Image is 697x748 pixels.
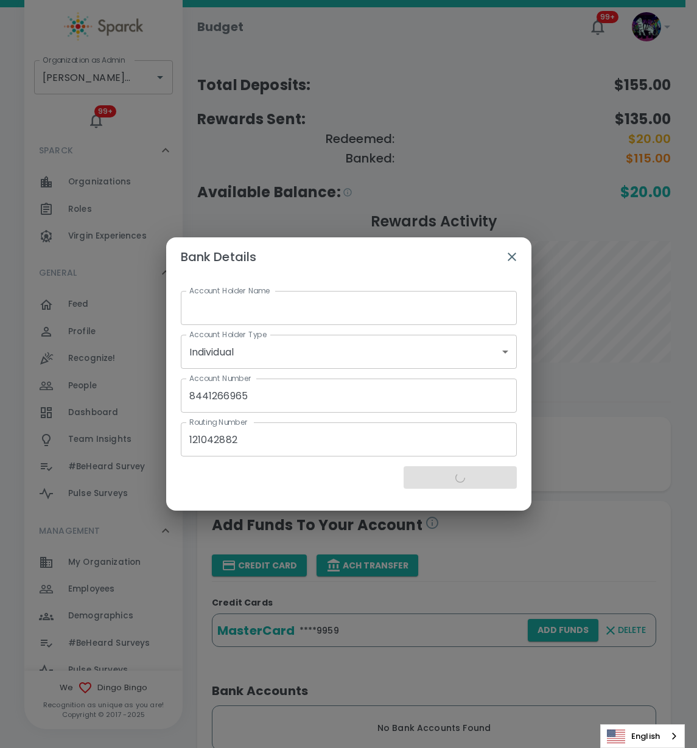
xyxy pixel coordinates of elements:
label: Account Holder Type [189,329,267,340]
a: English [601,725,684,747]
label: Account Holder Name [189,285,270,296]
label: Routing Number [189,417,248,427]
div: Individual [181,335,517,369]
h2: Bank Details [166,237,531,276]
aside: Language selected: English [600,724,685,748]
div: Language [600,724,685,748]
label: Account Number [189,373,252,383]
